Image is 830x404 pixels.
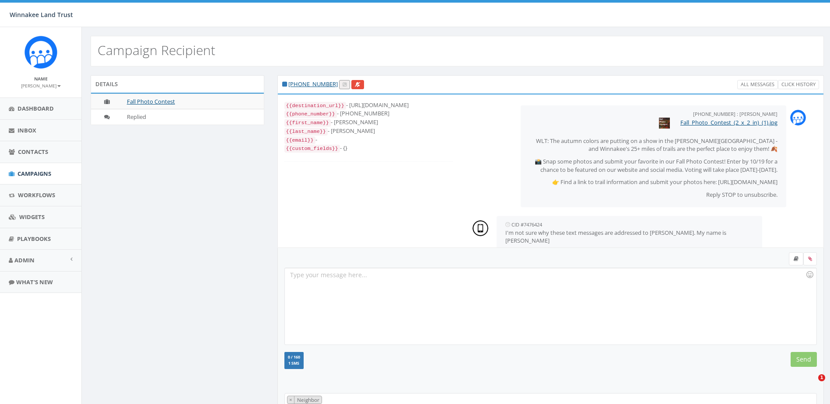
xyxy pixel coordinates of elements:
span: What's New [16,278,53,286]
a: All Messages [737,80,778,89]
a: Fall_Photo_Contest_(2_x_2_in)_(1).jpg [680,118,777,126]
code: {{email}} [284,136,315,144]
img: person-7663c4fa307d6c3c676fe4775fa3fa0625478a53031cd108274f5a685e757777.png [473,220,488,236]
span: Dashboard [18,104,54,112]
span: 0 / 160 [288,355,300,360]
span: Call this contact by routing a call through the phone number listed in your profile. [343,81,347,87]
img: Rally_Corp_Icon.png [25,36,57,69]
li: Neighbor [287,396,322,404]
i: This phone number is subscribed and will receive texts. [282,81,287,87]
p: WLT: The autumn colors are putting on a show in the [PERSON_NAME][GEOGRAPHIC_DATA] - and Winnakee... [529,137,777,153]
span: Neighbor [296,396,322,403]
p: 📸 Snap some photos and submit your favorite in our Fall Photo Contest! Enter by 10/19 for a chanc... [529,157,777,174]
span: Contacts [18,148,48,156]
div: - [284,136,453,144]
iframe: Intercom live chat [800,374,821,395]
span: 1 SMS [288,362,300,366]
a: [PERSON_NAME] [21,81,61,89]
input: Send [791,352,817,367]
code: {{destination_url}} [284,102,346,110]
div: Details [91,75,264,93]
div: - {} [284,144,453,153]
span: Attach your media [803,252,817,265]
label: Insert Template Text [789,252,803,265]
td: Replied [123,109,264,125]
code: {{first_name}} [284,119,331,127]
span: Inbox [18,126,36,134]
p: 👉 Find a link to trail information and submit your photos here: [URL][DOMAIN_NAME] [529,178,777,186]
span: Widgets [19,213,45,221]
a: [PHONE_NUMBER] [288,80,338,88]
small: [PHONE_NUMBER] : [PERSON_NAME] [693,111,777,117]
span: Workflows [18,191,55,199]
small: CID #7476424 [511,221,542,228]
p: I'm not sure why these text messages are addressed to [PERSON_NAME]. My name is [PERSON_NAME] [505,229,753,245]
div: - [PHONE_NUMBER] [284,109,453,118]
code: {{custom_fields}} [284,145,340,153]
a: Fall Photo Contest [127,98,175,105]
small: [PERSON_NAME] [21,83,61,89]
a: Click History [778,80,819,89]
span: Playbooks [17,235,51,243]
p: Reply STOP to unsubscribe. [529,191,777,199]
code: {{last_name}} [284,128,328,136]
button: Remove item [287,396,294,404]
div: - [URL][DOMAIN_NAME] [284,101,453,110]
code: {{phone_number}} [284,110,337,118]
img: Rally_Corp_Icon.png [790,110,806,125]
span: 1 [818,374,825,381]
div: - [PERSON_NAME] [284,118,453,127]
h2: Campaign Recipient [98,43,215,57]
span: Winnakee Land Trust [10,10,73,19]
div: - [PERSON_NAME] [284,127,453,136]
small: Name [34,76,48,82]
span: × [289,396,292,403]
span: Campaigns [18,170,51,178]
textarea: Search [324,396,328,404]
span: Admin [14,256,35,264]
